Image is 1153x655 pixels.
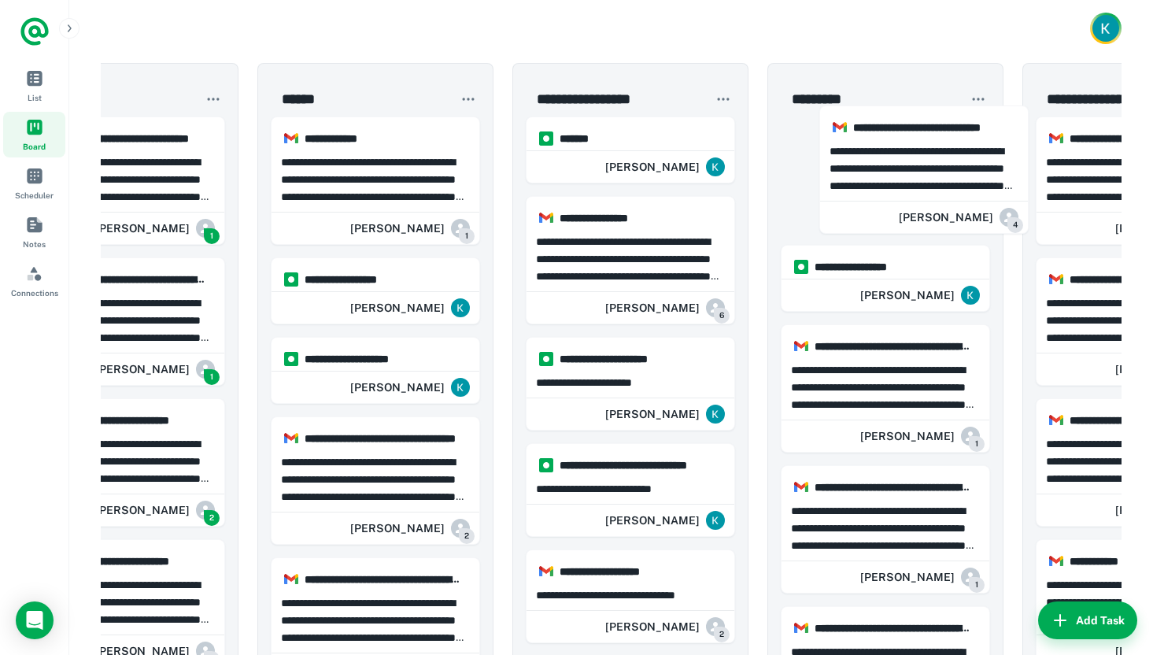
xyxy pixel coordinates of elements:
[3,209,65,255] a: Notes
[23,238,46,250] span: Notes
[1090,13,1122,44] button: Account button
[23,140,46,153] span: Board
[15,189,54,202] span: Scheduler
[1038,601,1137,639] button: Add Task
[11,287,58,299] span: Connections
[28,91,42,104] span: List
[3,112,65,157] a: Board
[1092,15,1119,42] img: Kristina Jackson
[3,63,65,109] a: List
[16,601,54,639] div: Open Intercom Messenger
[19,16,50,47] a: Logo
[3,161,65,206] a: Scheduler
[3,258,65,304] a: Connections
